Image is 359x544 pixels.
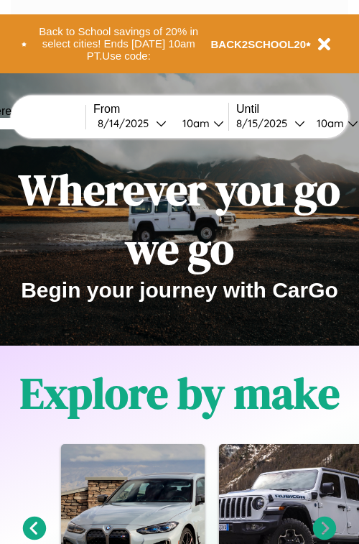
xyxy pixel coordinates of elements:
div: 10am [309,116,348,130]
label: From [93,103,228,116]
div: 8 / 14 / 2025 [98,116,156,130]
h1: Explore by make [20,364,340,423]
div: 8 / 15 / 2025 [236,116,294,130]
button: 8/14/2025 [93,116,171,131]
button: Back to School savings of 20% in select cities! Ends [DATE] 10am PT.Use code: [27,22,211,66]
div: 10am [175,116,213,130]
button: 10am [171,116,228,131]
b: BACK2SCHOOL20 [211,38,307,50]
